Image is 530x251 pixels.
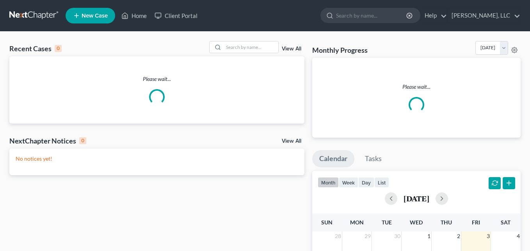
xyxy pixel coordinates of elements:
span: Tue [382,219,392,226]
a: [PERSON_NAME], LLC [448,9,520,23]
span: 1 [427,231,431,241]
div: 0 [55,45,62,52]
span: Sat [501,219,510,226]
span: 2 [456,231,461,241]
button: day [358,177,374,188]
a: Client Portal [151,9,201,23]
span: 28 [334,231,342,241]
a: Home [117,9,151,23]
div: 0 [79,137,86,144]
div: NextChapter Notices [9,136,86,145]
span: 3 [486,231,491,241]
span: New Case [82,13,108,19]
a: View All [282,46,301,52]
span: Sun [321,219,333,226]
span: Thu [441,219,452,226]
a: View All [282,138,301,144]
button: week [339,177,358,188]
span: 29 [364,231,372,241]
span: 30 [393,231,401,241]
span: Fri [472,219,480,226]
a: Tasks [358,150,389,167]
a: Calendar [312,150,354,167]
div: Recent Cases [9,44,62,53]
span: 4 [516,231,521,241]
h2: [DATE] [404,194,429,203]
input: Search by name... [224,41,278,53]
a: Help [421,9,447,23]
input: Search by name... [336,8,407,23]
p: Please wait... [9,75,304,83]
h3: Monthly Progress [312,45,368,55]
p: Please wait... [318,83,514,91]
span: Mon [350,219,364,226]
button: month [318,177,339,188]
p: No notices yet! [16,155,298,163]
button: list [374,177,389,188]
span: Wed [410,219,423,226]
